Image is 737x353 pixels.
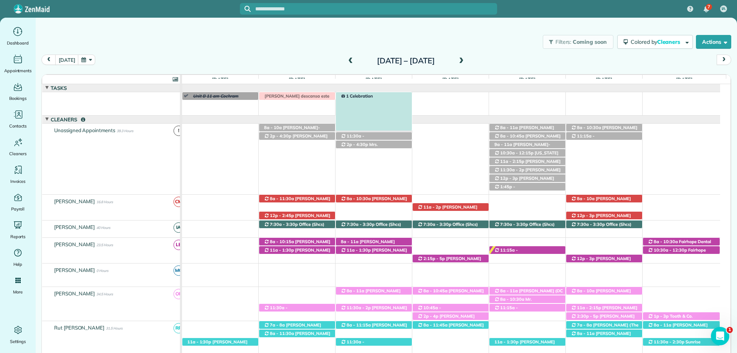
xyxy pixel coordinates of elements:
[187,339,212,345] span: 11a - 1:30p
[264,196,330,207] span: [PERSON_NAME] ([PHONE_NUMBER])
[566,304,642,312] div: [STREET_ADDRESS]
[264,239,330,250] span: [PERSON_NAME] ([PHONE_NUMBER])
[494,150,559,167] span: [US_STATE][PERSON_NAME] ([PHONE_NUMBER])
[566,212,642,220] div: [STREET_ADDRESS]
[648,247,706,264] span: Fairhope Dental Associates ([PHONE_NUMBER])
[571,139,619,149] span: [PERSON_NAME] ([PHONE_NUMBER])
[96,292,113,296] span: 34.5 Hours
[494,305,518,316] span: 11:15a - 2:45p
[494,142,550,164] span: [PERSON_NAME]-[PERSON_NAME] ([PHONE_NUMBER], [PHONE_NUMBER])
[494,189,542,200] span: [PERSON_NAME] ([PHONE_NUMBER])
[336,321,412,329] div: [STREET_ADDRESS]
[3,136,33,157] a: Cleaners
[96,243,113,247] span: 23.5 Hours
[3,81,33,102] a: Bookings
[346,196,371,201] span: 8a - 10:30a
[96,225,110,230] span: 40 Hours
[259,321,335,329] div: [STREET_ADDRESS]
[643,321,720,329] div: [STREET_ADDRESS]
[566,220,642,229] div: 11940 [US_STATE] 181 - Fairhope, AL, 36532
[648,239,712,250] span: Fairhope Dental Associates ([PHONE_NUMBER])
[53,241,97,247] span: [PERSON_NAME]
[336,220,412,229] div: 11940 [US_STATE] 181 - Fairhope, AL, 36532
[3,25,33,47] a: Dashboard
[10,338,26,345] span: Settings
[698,1,714,18] div: 7 unread notifications
[259,304,335,312] div: [STREET_ADDRESS]
[417,313,474,324] span: [PERSON_NAME] ([PHONE_NUMBER])
[494,125,554,136] span: [PERSON_NAME] ([PHONE_NUMBER])
[653,322,672,328] span: 8a - 11a
[566,330,642,338] div: [STREET_ADDRESS]
[500,133,525,139] span: 8a - 10:45a
[336,238,412,246] div: [STREET_ADDRESS]
[494,176,554,186] span: [PERSON_NAME] ([PHONE_NUMBER])
[53,290,97,297] span: [PERSON_NAME]
[264,125,282,130] span: 8a - 10a
[571,213,631,224] span: [PERSON_NAME] ([PHONE_NUMBER])
[336,287,412,295] div: [STREET_ADDRESS]
[10,177,26,185] span: Invoices
[494,142,512,147] span: 9a - 11a
[413,203,489,211] div: [STREET_ADDRESS]
[657,38,682,45] span: Cleaners
[571,313,636,330] span: [PERSON_NAME] (DC LAWN) ([PHONE_NUMBER], [PHONE_NUMBER])
[500,176,518,181] span: 12p - 3p
[340,339,364,350] span: 11:30a - 1:30p
[653,247,687,253] span: 10:30a - 12:30p
[566,312,642,320] div: 19272 [US_STATE] 181 - Fairhope, AL, 36532
[489,124,565,132] div: [STREET_ADDRESS]
[264,305,288,316] span: 11:30a - 2:30p
[117,129,133,133] span: 39.3 Hours
[648,339,717,350] span: Sunrise Dermatology ([PHONE_NUMBER])
[631,38,683,45] span: Colored by
[96,200,113,204] span: 16.8 Hours
[346,305,371,310] span: 11:30a - 2p
[340,139,388,149] span: [PERSON_NAME] ([PHONE_NUMBER])
[489,183,565,191] div: [STREET_ADDRESS]
[577,331,595,336] span: 8a - 11a
[41,55,56,65] button: prev
[269,331,294,336] span: 8a - 11:30a
[364,76,383,83] span: [DATE]
[577,305,601,310] span: 11a - 2:15p
[413,304,489,312] div: [STREET_ADDRESS]
[264,310,312,321] span: [PERSON_NAME] ([PHONE_NUMBER])
[417,305,441,316] span: 10:45a - 1:15p
[571,331,631,341] span: [PERSON_NAME] ([PHONE_NUMBER])
[566,124,642,132] div: [STREET_ADDRESS][PERSON_NAME]
[500,288,518,293] span: 8a - 11a
[240,6,251,12] button: Focus search
[269,196,294,201] span: 8a - 11:30a
[489,166,565,174] div: [STREET_ADDRESS][PERSON_NAME]
[340,133,364,144] span: 11:30a - 2:30p
[653,339,684,345] span: 11:30a - 2:30p
[336,141,412,149] div: [STREET_ADDRESS][PERSON_NAME]
[3,108,33,130] a: Contacts
[4,67,32,75] span: Appointments
[96,268,108,273] span: 0 Hours
[53,325,106,331] span: Rut [PERSON_NAME]
[413,255,489,263] div: [STREET_ADDRESS]
[417,322,484,333] span: [PERSON_NAME] ([PHONE_NUMBER])
[174,222,184,233] span: IA
[577,196,595,201] span: 8a - 10a
[517,76,537,83] span: [DATE]
[417,204,477,215] span: [PERSON_NAME] ([PHONE_NUMBER])
[340,247,407,258] span: [PERSON_NAME] ([PHONE_NUMBER])
[3,324,33,345] a: Settings
[577,256,595,261] span: 12p - 3p
[489,174,565,182] div: [STREET_ADDRESS]
[674,76,694,83] span: [DATE]
[3,53,33,75] a: Appointments
[489,246,565,254] div: [STREET_ADDRESS]
[653,313,669,319] span: 1p - 3p
[577,288,595,293] span: 8a - 10a
[346,288,365,293] span: 8a - 11a
[494,310,542,321] span: [PERSON_NAME] ([PHONE_NUMBER])
[9,150,26,157] span: Cleaners
[7,39,29,47] span: Dashboard
[53,198,97,204] span: [PERSON_NAME]
[423,322,448,328] span: 8a - 11:45a
[423,222,452,227] span: 7:30a - 3:30p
